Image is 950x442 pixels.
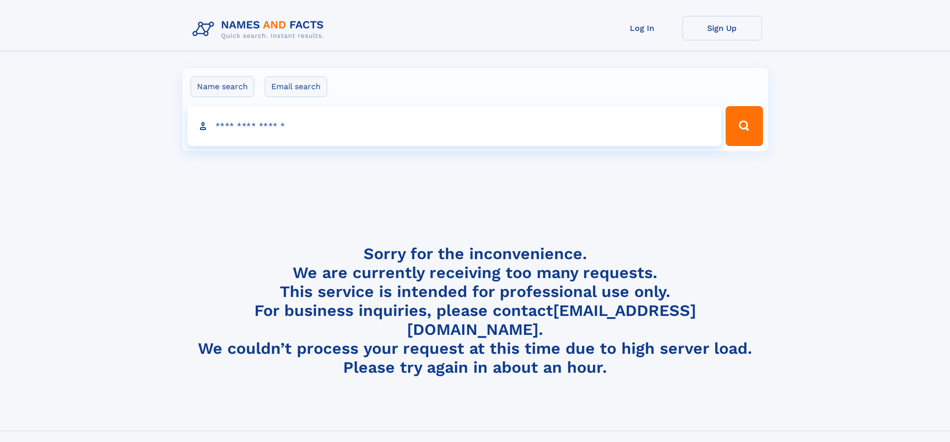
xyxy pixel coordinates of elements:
[602,16,682,40] a: Log In
[682,16,762,40] a: Sign Up
[726,106,762,146] button: Search Button
[189,16,332,43] img: Logo Names and Facts
[190,76,254,97] label: Name search
[407,301,696,339] a: [EMAIL_ADDRESS][DOMAIN_NAME]
[265,76,327,97] label: Email search
[188,106,722,146] input: search input
[189,244,762,377] h4: Sorry for the inconvenience. We are currently receiving too many requests. This service is intend...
